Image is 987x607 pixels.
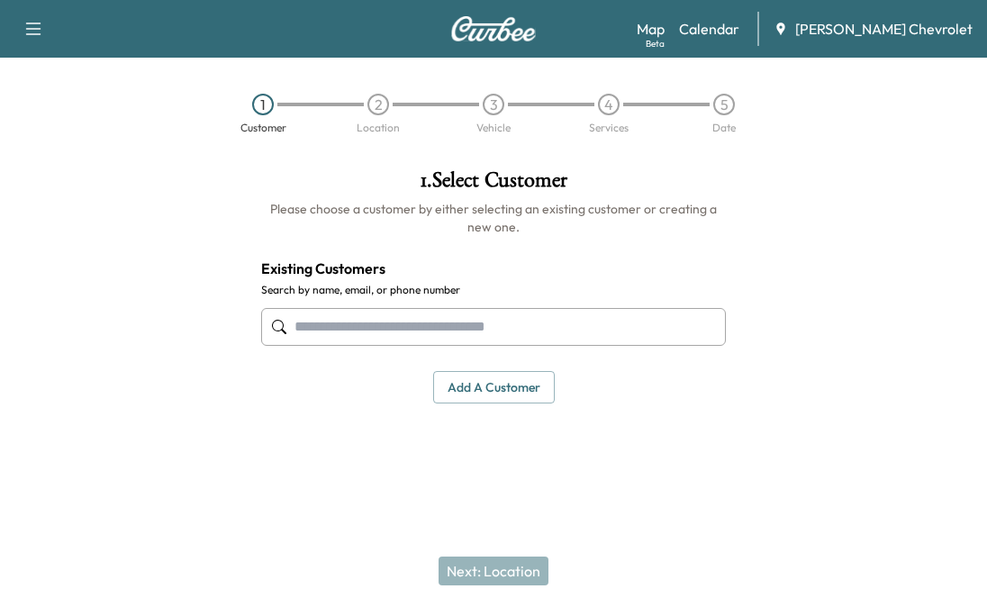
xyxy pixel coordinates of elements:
div: 2 [367,94,389,115]
h6: Please choose a customer by either selecting an existing customer or creating a new one. [261,200,726,236]
div: Customer [240,122,286,133]
div: Beta [646,37,665,50]
div: 5 [713,94,735,115]
div: 4 [598,94,620,115]
a: MapBeta [637,18,665,40]
a: Calendar [679,18,739,40]
div: 3 [483,94,504,115]
img: Curbee Logo [450,16,537,41]
span: [PERSON_NAME] Chevrolet [795,18,973,40]
h1: 1 . Select Customer [261,169,726,200]
div: Date [712,122,736,133]
div: Services [589,122,629,133]
div: Vehicle [476,122,511,133]
h4: Existing Customers [261,258,726,279]
div: 1 [252,94,274,115]
label: Search by name, email, or phone number [261,283,726,297]
button: Add a customer [433,371,555,404]
div: Location [357,122,400,133]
